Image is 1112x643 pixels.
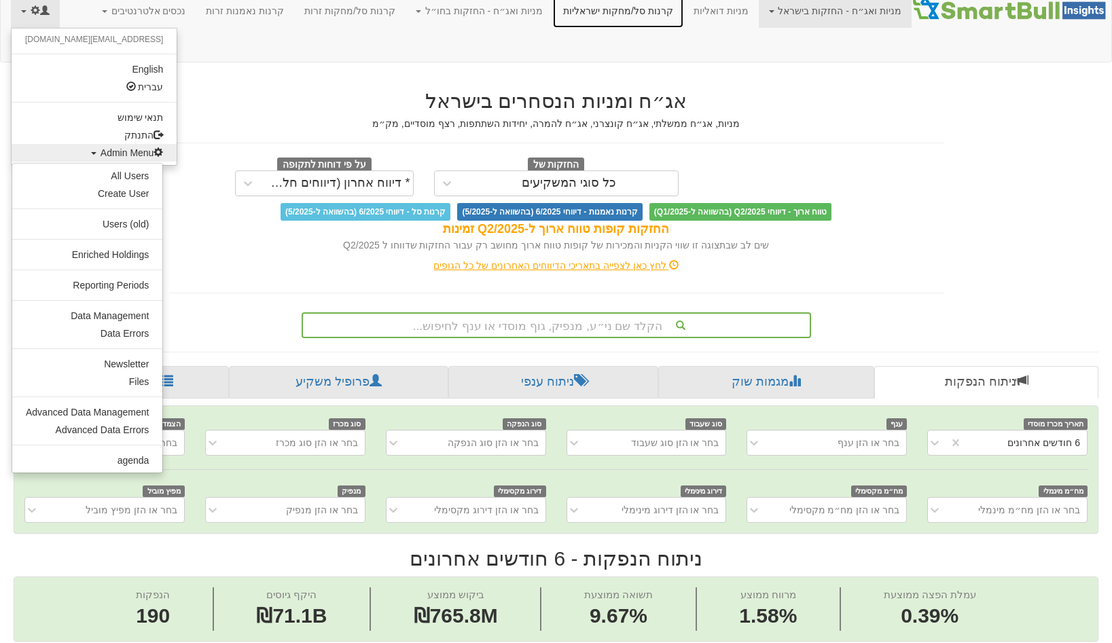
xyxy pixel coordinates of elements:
div: הקלד שם ני״ע, מנפיק, גוף מוסדי או ענף לחיפוש... [303,314,810,337]
div: 6 חודשים אחרונים [1007,436,1080,449]
a: תנאי שימוש [12,109,177,126]
span: Admin Menu [101,147,164,158]
span: תאריך מכרז מוסדי [1024,418,1088,430]
a: ניתוח ענפי [448,366,659,399]
h5: מניות, אג״ח ממשלתי, אג״ח קונצרני, אג״ח להמרה, יחידות השתתפות, רצף מוסדיים, מק״מ [169,119,944,129]
div: לחץ כאן לצפייה בתאריכי הדיווחים האחרונים של כל הגופים [159,259,954,272]
span: מח״מ מינמלי [1039,485,1088,497]
a: עברית [12,78,177,96]
div: בחר או הזן מח״מ מקסימלי [789,503,900,517]
span: הצמדה [153,418,185,430]
span: קרנות סל - דיווחי 6/2025 (בהשוואה ל-5/2025) [281,203,450,221]
span: 9.67% [584,602,653,631]
a: התנתק [12,126,177,144]
a: Files [12,373,162,390]
li: [EMAIL_ADDRESS][DOMAIN_NAME] [12,32,177,48]
a: Reporting Periods [12,276,162,294]
span: ₪71.1B [256,604,327,627]
h2: ניתוח הנפקות - 6 חודשים אחרונים [14,547,1098,570]
h2: אג״ח ומניות הנסחרים בישראל [169,90,944,112]
span: קרנות נאמנות - דיווחי 6/2025 (בהשוואה ל-5/2025) [457,203,642,221]
span: מנפיק [338,485,365,497]
span: 0.39% [884,602,976,631]
ul: Admin Menu [12,163,163,473]
a: Enriched Holdings [12,246,162,263]
span: החזקות של [528,158,585,172]
a: Advanced Data Errors [12,421,162,439]
a: מגמות שוק [658,366,874,399]
a: Admin Menu [12,144,177,162]
span: מרווח ממוצע [740,589,796,600]
div: החזקות קופות טווח ארוך ל-Q2/2025 זמינות [169,221,944,238]
span: ענף [886,418,908,430]
span: 190 [136,602,170,631]
div: בחר או הזן סוג מכרז [276,436,358,449]
span: 1.58% [739,602,797,631]
a: פרופיל משקיע [229,366,448,399]
span: עמלת הפצה ממוצעת [884,589,976,600]
a: Data Management [12,307,162,325]
span: היקף גיוסים [266,589,317,600]
span: סוג שעבוד [685,418,727,430]
div: בחר או הזן דירוג מקסימלי [434,503,539,517]
div: שים לב שבתצוגה זו שווי הקניות והמכירות של קופות טווח ארוך מחושב רק עבור החזקות שדווחו ל Q2/2025 [169,238,944,252]
span: מפיץ מוביל [143,485,185,497]
a: ניתוח הנפקות [874,366,1098,399]
span: ₪765.8M [414,604,498,627]
div: בחר או הזן מח״מ מינמלי [978,503,1080,517]
span: תשואה ממוצעת [584,589,653,600]
span: טווח ארוך - דיווחי Q2/2025 (בהשוואה ל-Q1/2025) [649,203,831,221]
div: בחר או הזן מנפיק [286,503,358,517]
a: agenda [12,452,162,469]
a: Advanced Data Management [12,403,162,421]
div: בחר או הזן ענף [838,436,900,449]
a: English [12,60,177,78]
div: בחר או הזן מפיץ מוביל [86,503,177,517]
div: כל סוגי המשקיעים [522,177,616,190]
a: Data Errors [12,325,162,342]
span: סוג הנפקה [503,418,546,430]
div: בחר או הזן סוג הנפקה [448,436,539,449]
div: * דיווח אחרון (דיווחים חלקיים) [264,177,410,190]
span: מח״מ מקסימלי [851,485,908,497]
span: ביקוש ממוצע [427,589,484,600]
span: הנפקות [136,589,170,600]
div: בחר או הזן סוג שעבוד [631,436,719,449]
a: Newsletter [12,355,162,373]
div: בחר או הזן דירוג מינימלי [622,503,719,517]
span: סוג מכרז [329,418,365,430]
a: Create User [12,185,162,202]
span: דירוג מינימלי [681,485,727,497]
span: על פי דוחות לתקופה [277,158,372,172]
a: Users (old) [12,215,162,233]
span: דירוג מקסימלי [494,485,546,497]
a: All Users [12,167,162,185]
